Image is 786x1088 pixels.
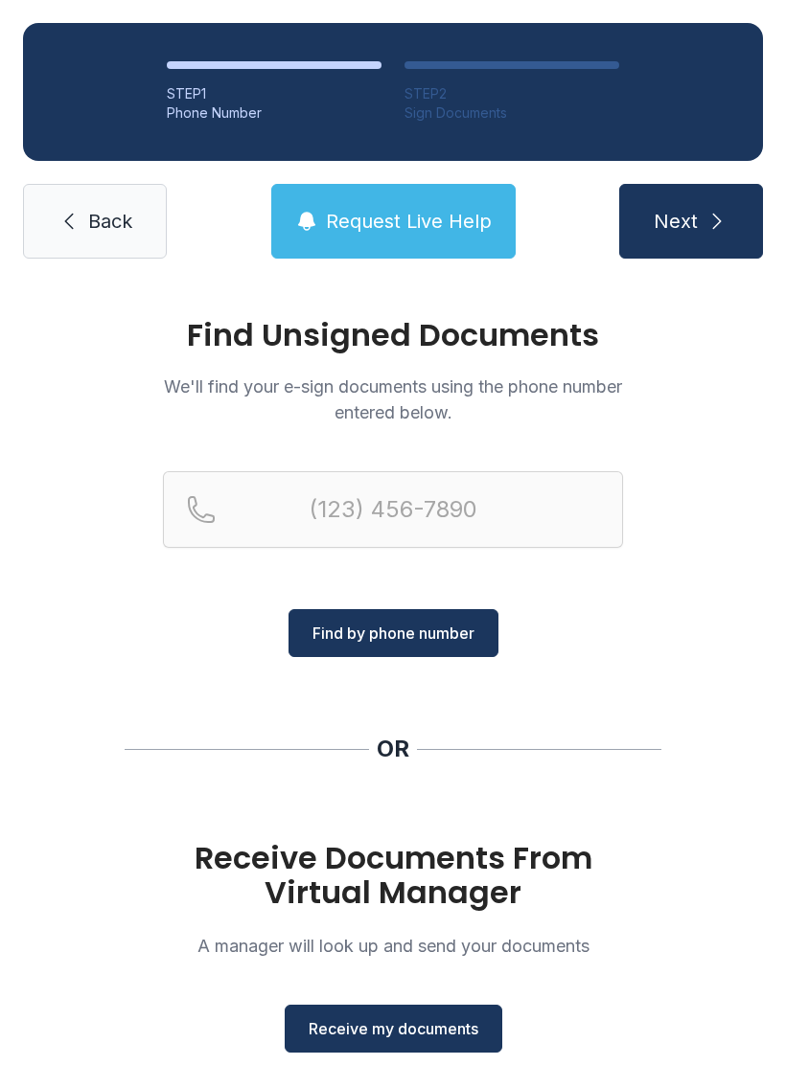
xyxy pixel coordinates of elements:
[163,320,623,351] h1: Find Unsigned Documents
[405,84,619,103] div: STEP 2
[167,103,381,123] div: Phone Number
[326,208,492,235] span: Request Live Help
[405,103,619,123] div: Sign Documents
[309,1017,478,1040] span: Receive my documents
[312,622,474,645] span: Find by phone number
[167,84,381,103] div: STEP 1
[377,734,409,764] div: OR
[163,841,623,910] h1: Receive Documents From Virtual Manager
[163,471,623,548] input: Reservation phone number
[163,933,623,959] p: A manager will look up and send your documents
[88,208,132,235] span: Back
[163,374,623,425] p: We'll find your e-sign documents using the phone number entered below.
[654,208,698,235] span: Next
